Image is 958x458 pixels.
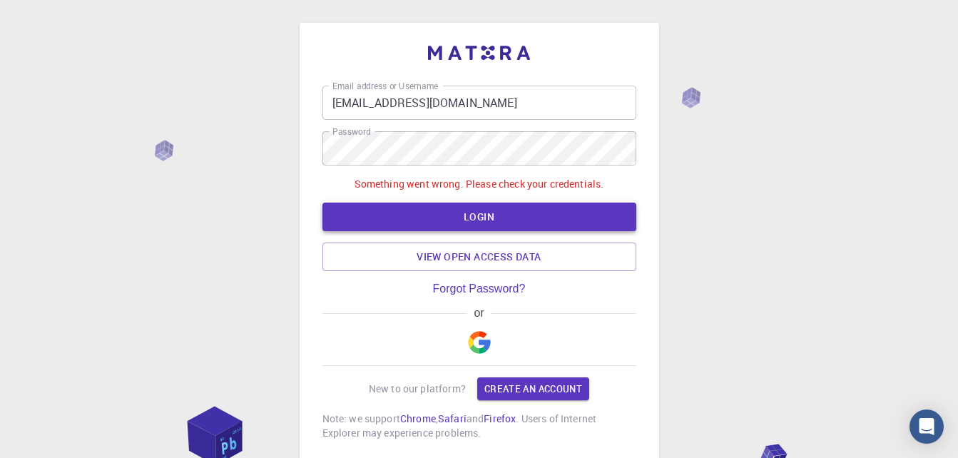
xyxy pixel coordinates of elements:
[484,412,516,425] a: Firefox
[400,412,436,425] a: Chrome
[355,177,604,191] p: Something went wrong. Please check your credentials.
[322,412,636,440] p: Note: we support , and . Users of Internet Explorer may experience problems.
[369,382,466,396] p: New to our platform?
[468,331,491,354] img: Google
[332,80,438,92] label: Email address or Username
[332,126,370,138] label: Password
[438,412,467,425] a: Safari
[322,243,636,271] a: View open access data
[909,409,944,444] div: Open Intercom Messenger
[477,377,589,400] a: Create an account
[467,307,491,320] span: or
[322,203,636,231] button: LOGIN
[433,283,526,295] a: Forgot Password?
